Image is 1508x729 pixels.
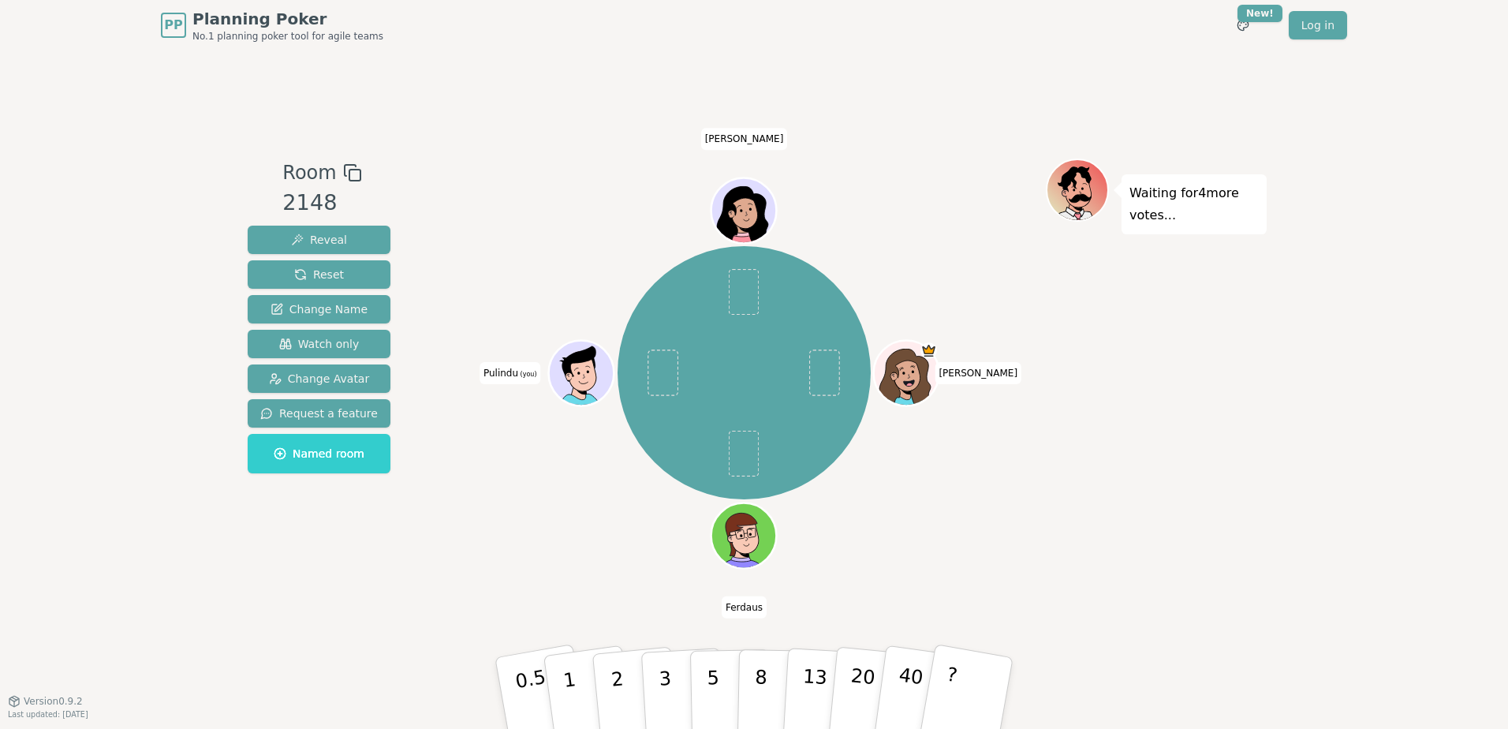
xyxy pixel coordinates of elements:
button: Request a feature [248,399,390,428]
button: Reset [248,260,390,289]
span: Change Name [271,301,368,317]
span: Click to change your name [480,362,541,384]
button: Change Name [248,295,390,323]
span: Change Avatar [269,371,370,387]
span: No.1 planning poker tool for agile teams [192,30,383,43]
span: Reveal [291,232,347,248]
button: Click to change your avatar [551,342,613,404]
span: Last updated: [DATE] [8,710,88,719]
button: Named room [248,434,390,473]
span: Staci is the host [921,342,938,359]
div: 2148 [282,187,361,219]
span: Planning Poker [192,8,383,30]
span: Named room [274,446,364,462]
span: Request a feature [260,406,378,421]
button: New! [1229,11,1257,39]
span: Reset [294,267,344,282]
span: (you) [518,371,537,378]
button: Change Avatar [248,364,390,393]
a: Log in [1289,11,1347,39]
span: Click to change your name [935,362,1021,384]
p: Waiting for 4 more votes... [1129,182,1259,226]
div: New! [1237,5,1282,22]
button: Reveal [248,226,390,254]
button: Watch only [248,330,390,358]
span: Watch only [279,336,360,352]
span: Click to change your name [722,596,767,618]
a: PPPlanning PokerNo.1 planning poker tool for agile teams [161,8,383,43]
span: PP [164,16,182,35]
span: Click to change your name [701,128,788,150]
span: Room [282,159,336,187]
button: Version0.9.2 [8,695,83,708]
span: Version 0.9.2 [24,695,83,708]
